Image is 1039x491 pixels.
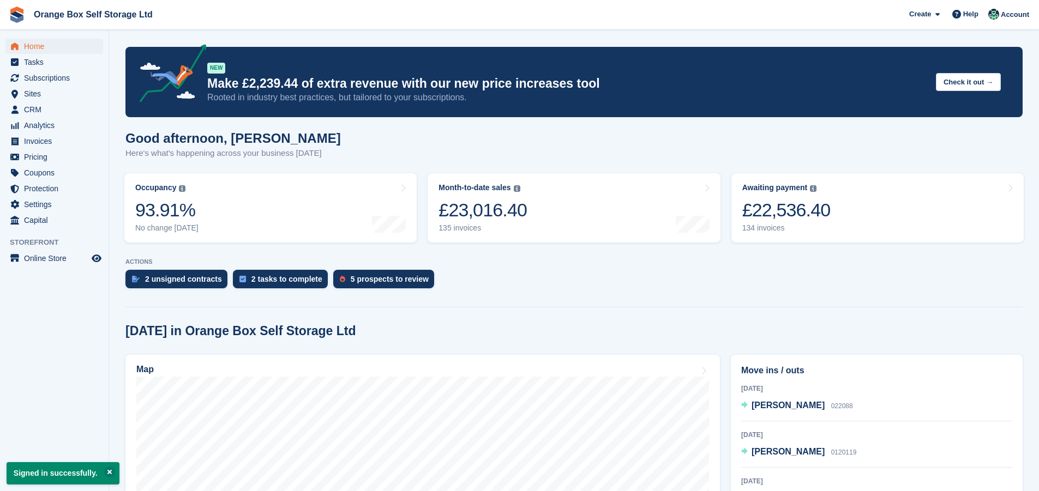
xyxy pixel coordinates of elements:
[135,223,199,233] div: No change [DATE]
[5,54,103,70] a: menu
[741,476,1012,486] div: [DATE]
[29,5,157,23] a: Orange Box Self Storage Ltd
[5,70,103,86] a: menu
[24,213,89,228] span: Capital
[24,251,89,266] span: Online Store
[90,252,103,265] a: Preview store
[936,73,1001,91] button: Check it out →
[135,199,199,221] div: 93.91%
[5,39,103,54] a: menu
[132,276,140,282] img: contract_signature_icon-13c848040528278c33f63329250d36e43548de30e8caae1d1a13099fd9432cc5.svg
[741,364,1012,377] h2: Move ins / outs
[125,324,356,338] h2: [DATE] in Orange Box Self Storage Ltd
[5,102,103,117] a: menu
[24,39,89,54] span: Home
[124,173,417,243] a: Occupancy 93.91% No change [DATE]
[130,44,207,106] img: price-adjustments-announcement-icon-8257ccfd72463d97f412b2fc003d46551f7dbcb40ab6d574587a9cd5c0d94...
[125,270,233,294] a: 2 unsigned contracts
[5,134,103,149] a: menu
[963,9,978,20] span: Help
[333,270,440,294] a: 5 prospects to review
[741,445,856,459] a: [PERSON_NAME] 0120119
[24,102,89,117] span: CRM
[5,165,103,180] a: menu
[135,183,176,192] div: Occupancy
[909,9,931,20] span: Create
[731,173,1024,243] a: Awaiting payment £22,536.40 134 invoices
[10,237,109,248] span: Storefront
[9,7,25,23] img: stora-icon-8386f47178a22dfd0bd8f6a31ec36ba5ce8667c1dd55bd0f319d3a0aa187defe.svg
[24,165,89,180] span: Coupons
[233,270,333,294] a: 2 tasks to complete
[251,275,322,283] div: 2 tasks to complete
[742,223,831,233] div: 134 invoices
[742,199,831,221] div: £22,536.40
[125,147,341,160] p: Here's what's happening across your business [DATE]
[514,185,520,192] img: icon-info-grey-7440780725fd019a000dd9b08b2336e03edf1995a4989e88bcd33f0948082b44.svg
[207,92,927,104] p: Rooted in industry best practices, but tailored to your subscriptions.
[5,118,103,133] a: menu
[831,448,857,456] span: 0120119
[439,223,527,233] div: 135 invoices
[24,54,89,70] span: Tasks
[5,149,103,165] a: menu
[5,213,103,228] a: menu
[24,118,89,133] span: Analytics
[24,149,89,165] span: Pricing
[24,70,89,86] span: Subscriptions
[24,134,89,149] span: Invoices
[5,181,103,196] a: menu
[5,251,103,266] a: menu
[207,63,225,74] div: NEW
[125,258,1023,265] p: ACTIONS
[5,197,103,212] a: menu
[239,276,246,282] img: task-75834270c22a3079a89374b754ae025e5fb1db73e45f91037f5363f120a921f8.svg
[741,399,853,413] a: [PERSON_NAME] 022088
[207,76,927,92] p: Make £2,239.44 of extra revenue with our new price increases tool
[5,86,103,101] a: menu
[742,183,808,192] div: Awaiting payment
[145,275,222,283] div: 2 unsigned contracts
[351,275,429,283] div: 5 prospects to review
[752,447,825,456] span: [PERSON_NAME]
[24,181,89,196] span: Protection
[439,183,511,192] div: Month-to-date sales
[340,276,345,282] img: prospect-51fa495bee0391a8d652442698ab0144808aea92771e9ea1ae160a38d050c398.svg
[810,185,816,192] img: icon-info-grey-7440780725fd019a000dd9b08b2336e03edf1995a4989e88bcd33f0948082b44.svg
[1001,9,1029,20] span: Account
[7,462,119,484] p: Signed in successfully.
[752,401,825,410] span: [PERSON_NAME]
[428,173,720,243] a: Month-to-date sales £23,016.40 135 invoices
[988,9,999,20] img: Claire Mounsey
[24,197,89,212] span: Settings
[831,402,853,410] span: 022088
[125,131,341,146] h1: Good afternoon, [PERSON_NAME]
[741,430,1012,440] div: [DATE]
[179,185,185,192] img: icon-info-grey-7440780725fd019a000dd9b08b2336e03edf1995a4989e88bcd33f0948082b44.svg
[24,86,89,101] span: Sites
[136,365,154,374] h2: Map
[439,199,527,221] div: £23,016.40
[741,384,1012,393] div: [DATE]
